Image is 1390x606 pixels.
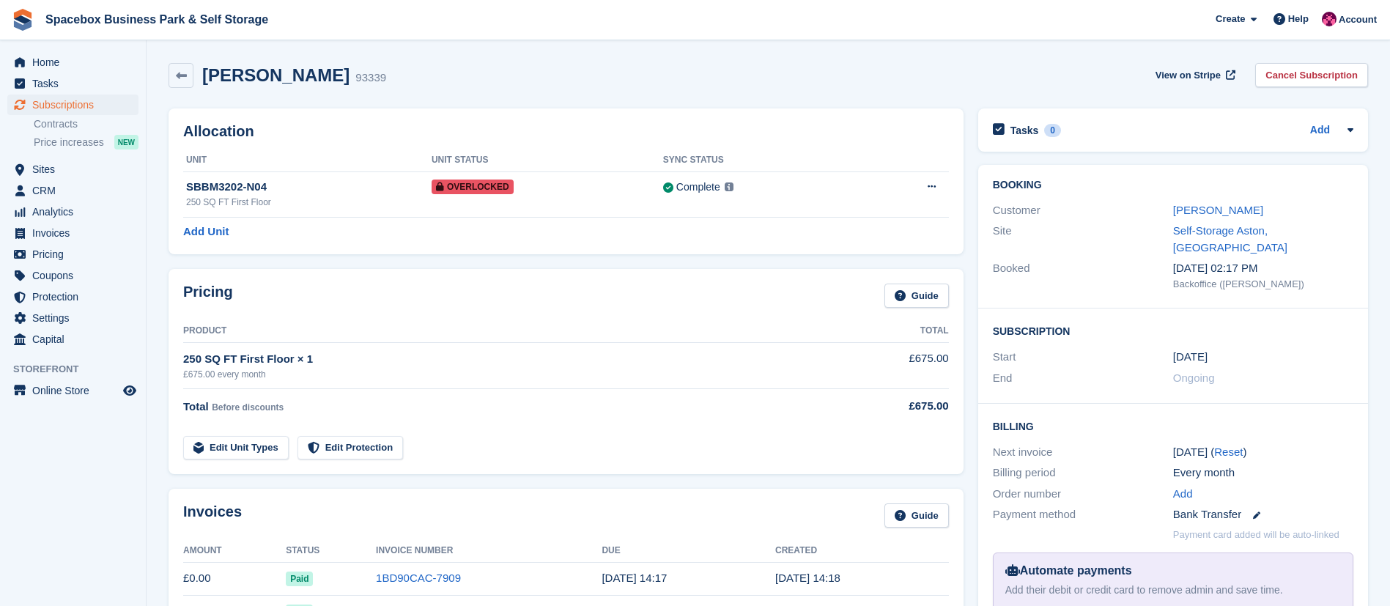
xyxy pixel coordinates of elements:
time: 2025-06-30 00:00:00 UTC [1173,349,1208,366]
a: Add [1173,486,1193,503]
div: Billing period [993,465,1173,481]
div: Bank Transfer [1173,506,1353,523]
h2: Tasks [1010,124,1039,137]
div: £675.00 every month [183,368,832,381]
a: menu [7,52,138,73]
div: Automate payments [1005,562,1341,580]
span: Total [183,400,209,413]
span: Ongoing [1173,372,1215,384]
h2: Allocation [183,123,949,140]
a: Edit Protection [297,436,403,460]
h2: Subscription [993,323,1353,338]
a: menu [7,159,138,180]
span: Settings [32,308,120,328]
div: 250 SQ FT First Floor [186,196,432,209]
a: menu [7,95,138,115]
a: menu [7,73,138,94]
div: End [993,370,1173,387]
div: Booked [993,260,1173,291]
th: Amount [183,539,286,563]
th: Status [286,539,376,563]
th: Due [602,539,775,563]
span: Create [1216,12,1245,26]
span: Price increases [34,136,104,149]
a: [PERSON_NAME] [1173,204,1263,216]
span: Coupons [32,265,120,286]
a: menu [7,308,138,328]
span: Protection [32,287,120,307]
time: 2025-10-01 13:17:37 UTC [602,572,667,584]
th: Sync Status [663,149,862,172]
div: 93339 [355,70,386,86]
time: 2025-09-30 13:18:14 UTC [775,572,840,584]
h2: Invoices [183,503,242,528]
td: £0.00 [183,562,286,595]
a: Add [1310,122,1330,139]
a: menu [7,265,138,286]
div: Customer [993,202,1173,219]
a: menu [7,223,138,243]
div: Payment method [993,506,1173,523]
div: NEW [114,135,138,149]
div: 250 SQ FT First Floor × 1 [183,351,832,368]
a: Spacebox Business Park & Self Storage [40,7,274,32]
img: icon-info-grey-7440780725fd019a000dd9b08b2336e03edf1995a4989e88bcd33f0948082b44.svg [725,182,733,191]
div: £675.00 [832,398,949,415]
th: Unit [183,149,432,172]
span: CRM [32,180,120,201]
div: Next invoice [993,444,1173,461]
a: Price increases NEW [34,134,138,150]
p: Payment card added will be auto-linked [1173,528,1339,542]
th: Created [775,539,949,563]
div: Site [993,223,1173,256]
h2: Booking [993,180,1353,191]
span: Online Store [32,380,120,401]
div: [DATE] ( ) [1173,444,1353,461]
a: Guide [884,284,949,308]
span: Help [1288,12,1309,26]
span: Tasks [32,73,120,94]
a: Cancel Subscription [1255,63,1368,87]
h2: Pricing [183,284,233,308]
img: stora-icon-8386f47178a22dfd0bd8f6a31ec36ba5ce8667c1dd55bd0f319d3a0aa187defe.svg [12,9,34,31]
div: Backoffice ([PERSON_NAME]) [1173,277,1353,292]
span: Invoices [32,223,120,243]
div: SBBM3202-N04 [186,179,432,196]
td: £675.00 [832,342,949,388]
a: Edit Unit Types [183,436,289,460]
img: Avishka Chauhan [1322,12,1337,26]
a: menu [7,329,138,350]
a: Add Unit [183,223,229,240]
a: Guide [884,503,949,528]
a: menu [7,180,138,201]
div: [DATE] 02:17 PM [1173,260,1353,277]
span: Pricing [32,244,120,265]
a: Reset [1214,446,1243,458]
a: View on Stripe [1150,63,1238,87]
div: Order number [993,486,1173,503]
a: menu [7,287,138,307]
span: Subscriptions [32,95,120,115]
th: Total [832,319,949,343]
div: Every month [1173,465,1353,481]
span: Capital [32,329,120,350]
div: 0 [1044,124,1061,137]
div: Complete [676,180,720,195]
span: Before discounts [212,402,284,413]
h2: Billing [993,418,1353,433]
span: View on Stripe [1156,68,1221,83]
a: menu [7,380,138,401]
h2: [PERSON_NAME] [202,65,350,85]
a: menu [7,244,138,265]
th: Invoice Number [376,539,602,563]
div: Add their debit or credit card to remove admin and save time. [1005,583,1341,598]
th: Unit Status [432,149,663,172]
span: Overlocked [432,180,514,194]
span: Analytics [32,202,120,222]
a: Contracts [34,117,138,131]
th: Product [183,319,832,343]
span: Paid [286,572,313,586]
a: 1BD90CAC-7909 [376,572,461,584]
span: Sites [32,159,120,180]
a: Preview store [121,382,138,399]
